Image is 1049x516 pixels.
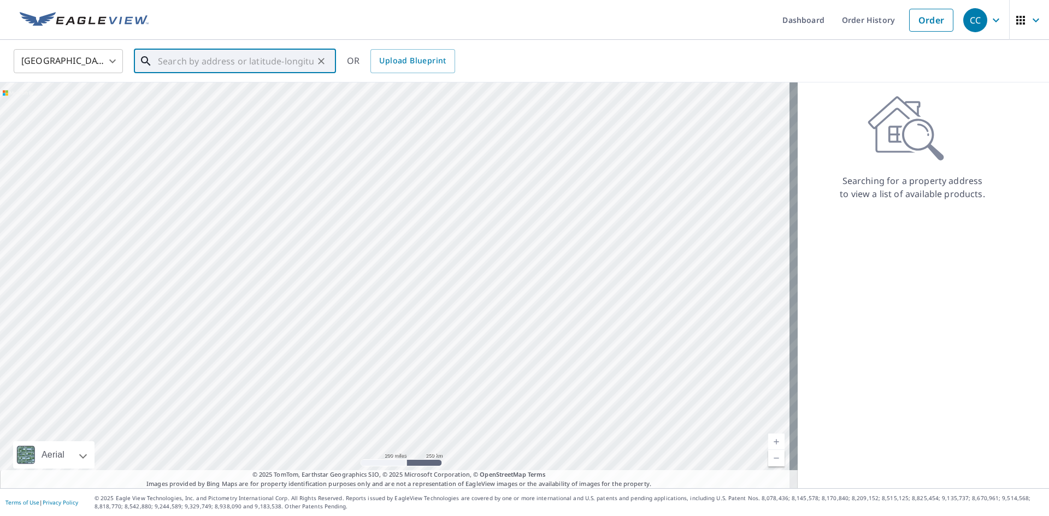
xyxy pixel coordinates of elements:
[5,499,78,506] p: |
[347,49,455,73] div: OR
[909,9,953,32] a: Order
[38,441,68,468] div: Aerial
[480,470,526,478] a: OpenStreetMap
[528,470,546,478] a: Terms
[768,434,785,450] a: Current Level 5, Zoom In
[839,174,986,200] p: Searching for a property address to view a list of available products.
[963,8,987,32] div: CC
[768,450,785,466] a: Current Level 5, Zoom Out
[252,470,546,479] span: © 2025 TomTom, Earthstar Geographics SIO, © 2025 Microsoft Corporation, ©
[370,49,455,73] a: Upload Blueprint
[43,499,78,506] a: Privacy Policy
[95,494,1044,511] p: © 2025 Eagle View Technologies, Inc. and Pictometry International Corp. All Rights Reserved. Repo...
[314,54,329,69] button: Clear
[20,12,149,28] img: EV Logo
[158,46,314,76] input: Search by address or latitude-longitude
[5,499,39,506] a: Terms of Use
[14,46,123,76] div: [GEOGRAPHIC_DATA]
[13,441,95,468] div: Aerial
[379,54,446,68] span: Upload Blueprint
